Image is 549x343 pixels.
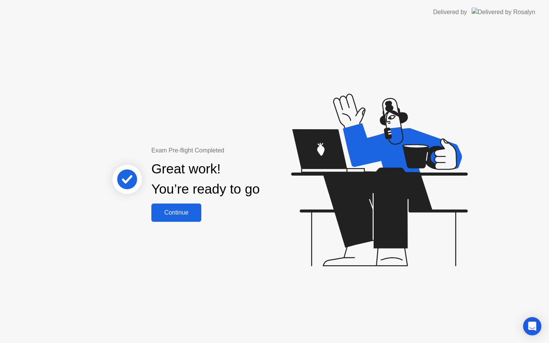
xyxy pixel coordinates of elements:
div: Continue [154,209,199,216]
div: Delivered by [433,8,467,17]
img: Delivered by Rosalyn [472,8,535,16]
div: Great work! You’re ready to go [151,159,260,199]
div: Exam Pre-flight Completed [151,146,309,155]
div: Open Intercom Messenger [523,317,541,335]
button: Continue [151,204,201,222]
